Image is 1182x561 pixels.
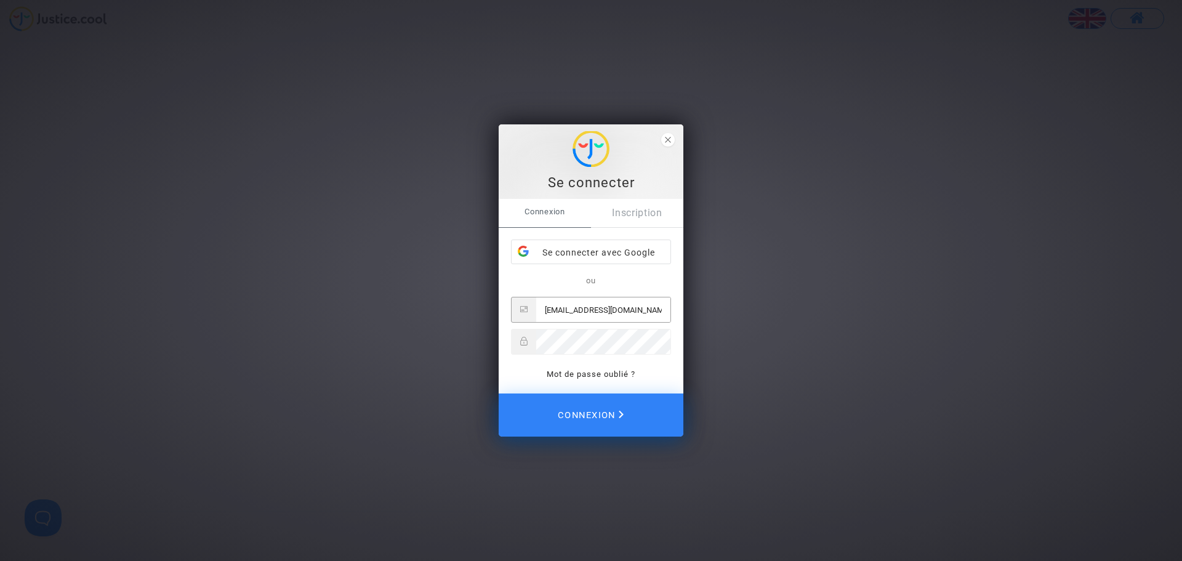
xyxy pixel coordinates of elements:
[591,199,683,227] a: Inscription
[499,199,591,225] span: Connexion
[505,174,677,192] div: Se connecter
[558,402,624,429] span: Connexion
[512,240,670,265] div: Se connecter avec Google
[536,329,670,354] input: Password
[499,394,683,437] button: Connexion
[547,369,635,379] a: Mot de passe oublié ?
[661,133,675,147] span: close
[536,297,670,322] input: Email
[586,276,596,285] span: ou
